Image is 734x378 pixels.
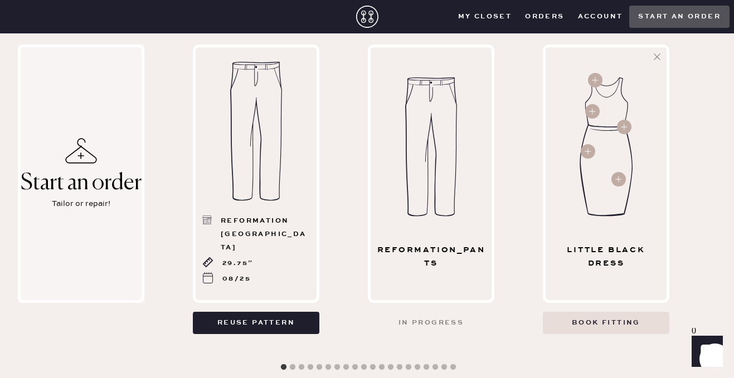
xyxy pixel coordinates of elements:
button: 10 [358,362,370,373]
button: Start an order [629,6,730,28]
div: 08/25 [222,272,251,286]
button: 14 [394,362,405,373]
img: Garment image [397,77,465,217]
div: reformation_pants [376,243,487,270]
button: 18 [430,362,441,373]
button: 12 [376,362,387,373]
div: 29.75” [222,257,253,270]
svg: Hide pattern [652,51,663,62]
button: In progress [368,312,494,334]
button: 16 [412,362,423,373]
button: 19 [439,362,450,373]
button: Book fitting [543,312,669,334]
button: 20 [448,362,459,373]
div: Little Black Dress [551,243,662,270]
div: Tailor or repair! [52,198,110,210]
button: 6 [323,362,334,373]
button: 17 [421,362,432,373]
button: 8 [341,362,352,373]
iframe: Front Chat [681,328,729,376]
button: 13 [385,362,396,373]
button: 4 [305,362,316,373]
button: My Closet [451,8,519,25]
div: Reformation Seattle [221,214,310,254]
button: Reuse pattern [193,312,319,334]
button: 9 [349,362,361,373]
img: Garment image [577,77,635,217]
button: 7 [332,362,343,373]
button: Account [571,8,630,25]
button: 3 [296,362,307,373]
button: 1 [278,362,289,373]
div: Start an order [21,171,142,195]
button: 11 [367,362,378,373]
button: 15 [403,362,414,373]
button: 2 [287,362,298,373]
button: 5 [314,362,325,373]
img: Garment image [222,62,290,201]
button: Orders [518,8,571,25]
